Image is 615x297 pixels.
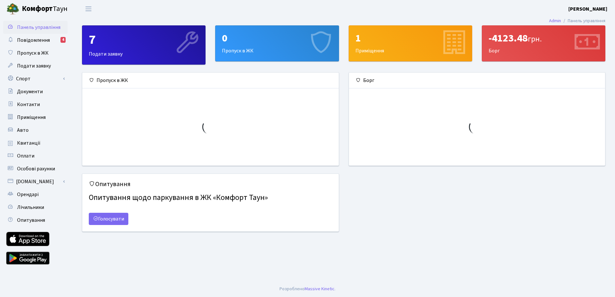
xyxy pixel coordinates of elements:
span: Орендарі [17,191,39,198]
a: 1Приміщення [349,25,472,61]
img: logo.png [6,3,19,15]
a: Документи [3,85,68,98]
a: 7Подати заявку [82,25,206,65]
div: . [280,285,335,292]
span: Опитування [17,217,45,224]
a: Квитанції [3,137,68,149]
a: Лічильники [3,201,68,214]
a: Авто [3,124,68,137]
b: Комфорт [22,4,53,14]
a: Голосувати [89,213,128,225]
a: Панель управління [3,21,68,34]
div: 1 [355,32,465,44]
span: Лічильники [17,204,44,211]
a: Розроблено [280,285,305,292]
span: Особові рахунки [17,165,55,172]
div: Борг [482,26,605,61]
a: [DOMAIN_NAME] [3,175,68,188]
a: Особові рахунки [3,162,68,175]
a: Контакти [3,98,68,111]
div: 4 [60,37,66,43]
span: Оплати [17,152,34,159]
div: Пропуск в ЖК [82,73,339,88]
div: Пропуск в ЖК [216,26,338,61]
button: Переключити навігацію [80,4,96,14]
div: Подати заявку [82,26,205,64]
span: грн. [528,33,542,45]
span: Авто [17,127,29,134]
nav: breadcrumb [539,14,615,28]
a: [PERSON_NAME] [568,5,607,13]
h4: Опитування щодо паркування в ЖК «Комфорт Таун» [89,191,332,205]
a: Спорт [3,72,68,85]
span: Таун [22,4,68,14]
span: Документи [17,88,43,95]
a: Пропуск в ЖК [3,47,68,59]
span: Контакти [17,101,40,108]
a: Massive Kinetic [305,285,335,292]
a: Приміщення [3,111,68,124]
a: Орендарі [3,188,68,201]
span: Пропуск в ЖК [17,50,49,57]
h5: Опитування [89,180,332,188]
a: Оплати [3,149,68,162]
a: 0Пропуск в ЖК [215,25,339,61]
a: Повідомлення4 [3,34,68,47]
span: Повідомлення [17,37,50,44]
div: Борг [349,73,605,88]
div: -4123.48 [489,32,599,44]
span: Подати заявку [17,62,51,69]
div: Приміщення [349,26,472,61]
a: Подати заявку [3,59,68,72]
div: 7 [89,32,199,48]
span: Приміщення [17,114,46,121]
a: Admin [549,17,561,24]
span: Панель управління [17,24,60,31]
a: Опитування [3,214,68,227]
div: 0 [222,32,332,44]
span: Квитанції [17,139,41,147]
li: Панель управління [561,17,605,24]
